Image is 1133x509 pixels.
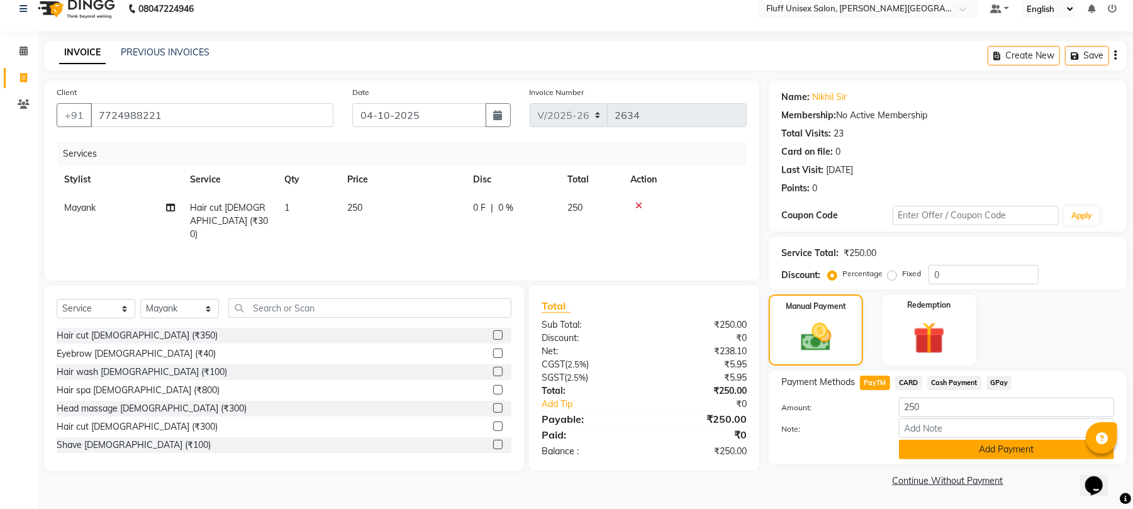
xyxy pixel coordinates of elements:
[663,398,756,411] div: ₹0
[644,345,756,358] div: ₹238.10
[644,358,756,371] div: ₹5.95
[927,376,981,390] span: Cash Payment
[560,165,623,194] th: Total
[57,347,216,361] div: Eyebrow [DEMOGRAPHIC_DATA] (₹40)
[57,439,211,452] div: Shave [DEMOGRAPHIC_DATA] (₹100)
[893,206,1059,225] input: Enter Offer / Coupon Code
[644,332,756,345] div: ₹0
[567,202,583,213] span: 250
[532,411,644,427] div: Payable:
[532,445,644,458] div: Balance :
[835,145,840,159] div: 0
[781,145,833,159] div: Card on file:
[842,268,883,279] label: Percentage
[781,376,855,389] span: Payment Methods
[532,358,644,371] div: ( )
[64,202,96,213] span: Mayank
[644,427,756,442] div: ₹0
[907,299,951,311] label: Redemption
[466,165,560,194] th: Disc
[826,164,853,177] div: [DATE]
[182,165,277,194] th: Service
[532,332,644,345] div: Discount:
[781,109,836,122] div: Membership:
[57,366,227,379] div: Hair wash [DEMOGRAPHIC_DATA] (₹100)
[771,474,1124,488] a: Continue Without Payment
[567,359,586,369] span: 2.5%
[644,411,756,427] div: ₹250.00
[860,376,890,390] span: PayTM
[772,402,889,413] label: Amount:
[59,42,106,64] a: INVOICE
[786,301,846,312] label: Manual Payment
[895,376,922,390] span: CARD
[121,47,209,58] a: PREVIOUS INVOICES
[781,269,820,282] div: Discount:
[772,423,889,435] label: Note:
[57,329,218,342] div: Hair cut [DEMOGRAPHIC_DATA] (₹350)
[277,165,340,194] th: Qty
[532,427,644,442] div: Paid:
[57,87,77,98] label: Client
[228,298,511,318] input: Search or Scan
[844,247,876,260] div: ₹250.00
[352,87,369,98] label: Date
[473,201,486,215] span: 0 F
[899,398,1114,417] input: Amount
[1080,459,1120,496] iframe: chat widget
[532,371,644,384] div: ( )
[834,127,844,140] div: 23
[644,445,756,458] div: ₹250.00
[903,318,955,358] img: _gift.svg
[1065,46,1109,65] button: Save
[988,46,1060,65] button: Create New
[781,91,810,104] div: Name:
[532,345,644,358] div: Net:
[532,398,663,411] a: Add Tip
[542,372,564,383] span: SGST
[57,165,182,194] th: Stylist
[542,359,565,370] span: CGST
[57,420,218,433] div: Hair cut [DEMOGRAPHIC_DATA] (₹300)
[781,209,892,222] div: Coupon Code
[567,372,586,383] span: 2.5%
[498,201,513,215] span: 0 %
[781,182,810,195] div: Points:
[781,109,1114,122] div: No Active Membership
[491,201,493,215] span: |
[532,384,644,398] div: Total:
[781,127,831,140] div: Total Visits:
[347,202,362,213] span: 250
[781,164,823,177] div: Last Visit:
[902,268,921,279] label: Fixed
[986,376,1012,390] span: GPay
[644,318,756,332] div: ₹250.00
[791,320,841,355] img: _cash.svg
[1064,206,1100,225] button: Apply
[542,299,571,313] span: Total
[644,384,756,398] div: ₹250.00
[812,182,817,195] div: 0
[532,318,644,332] div: Sub Total:
[57,384,220,397] div: Hair spa [DEMOGRAPHIC_DATA] (₹800)
[91,103,333,127] input: Search by Name/Mobile/Email/Code
[190,202,268,240] span: Hair cut [DEMOGRAPHIC_DATA] (₹300)
[57,103,92,127] button: +91
[899,440,1114,459] button: Add Payment
[57,402,247,415] div: Head massage [DEMOGRAPHIC_DATA] (₹300)
[812,91,847,104] a: Nikhil Sir
[623,165,747,194] th: Action
[899,418,1114,438] input: Add Note
[781,247,839,260] div: Service Total:
[58,142,756,165] div: Services
[284,202,289,213] span: 1
[644,371,756,384] div: ₹5.95
[340,165,466,194] th: Price
[530,87,584,98] label: Invoice Number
